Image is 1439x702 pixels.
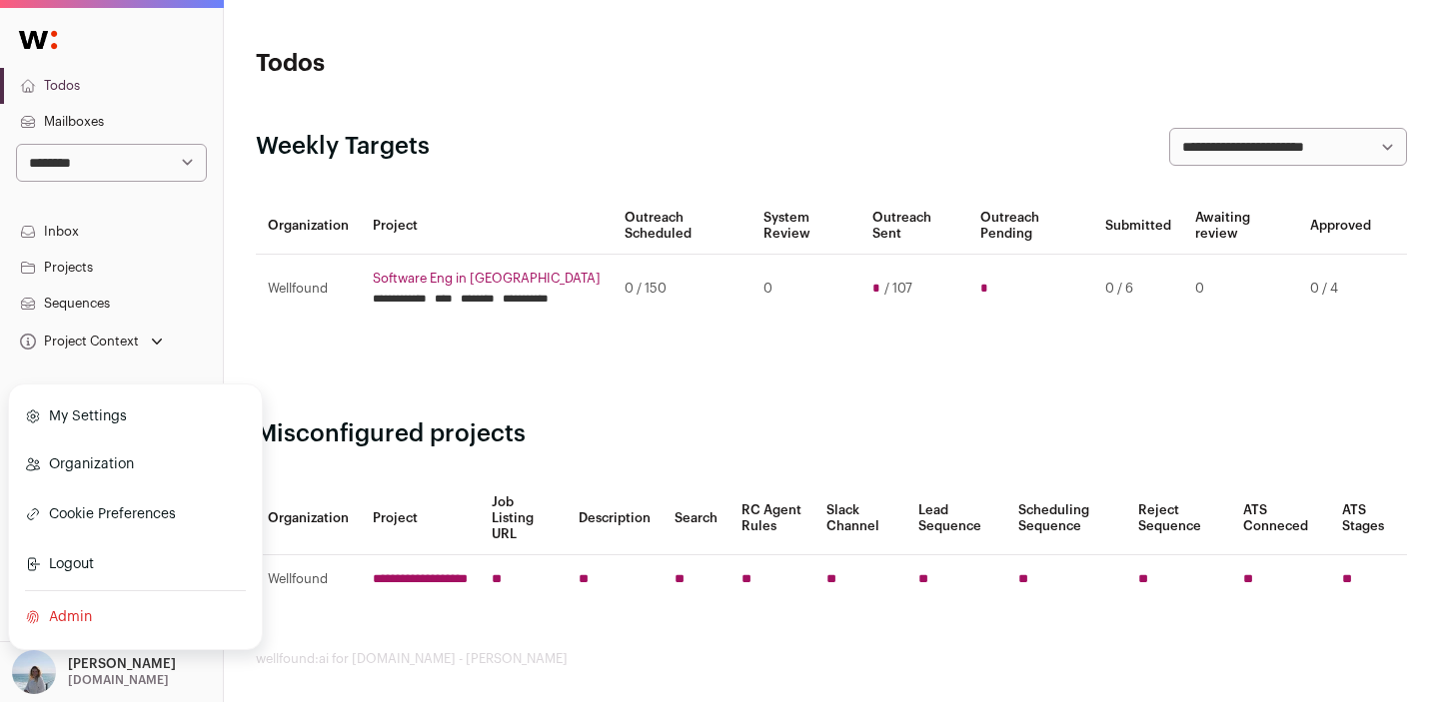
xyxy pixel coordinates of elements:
th: RC Agent Rules [729,482,815,555]
th: Slack Channel [814,482,905,555]
th: Search [663,482,729,555]
a: Cookie Preferences [25,490,246,538]
a: Admin [25,595,246,639]
footer: wellfound:ai for [DOMAIN_NAME] - [PERSON_NAME] [256,651,1407,667]
th: Project [361,198,613,255]
button: Open dropdown [16,328,167,355]
th: ATS Stages [1330,482,1407,555]
h1: Todos [256,48,640,80]
p: [PERSON_NAME] [68,656,176,672]
td: Wellfound [256,255,361,324]
th: Reject Sequence [1126,482,1230,555]
th: Scheduling Sequence [1006,482,1127,555]
td: 0 [1183,255,1298,324]
img: Wellfound [8,20,68,60]
div: Project Context [16,334,139,350]
th: Awaiting review [1183,198,1298,255]
th: ATS Conneced [1231,482,1331,555]
th: System Review [751,198,860,255]
th: Lead Sequence [906,482,1006,555]
td: 0 / 4 [1298,255,1383,324]
th: Approved [1298,198,1383,255]
a: My Settings [25,394,246,438]
td: 0 / 150 [613,255,751,324]
button: Open dropdown [8,650,180,694]
span: / 107 [884,281,912,297]
a: Organization [25,442,246,486]
th: Outreach Sent [860,198,968,255]
th: Project [361,482,480,555]
th: Outreach Scheduled [613,198,751,255]
h2: Misconfigured projects [256,418,1407,450]
h2: Weekly Targets [256,131,430,163]
th: Job Listing URL [480,482,567,555]
th: Description [567,482,663,555]
p: [DOMAIN_NAME] [68,672,169,688]
img: 11561648-medium_jpg [12,650,56,694]
th: Outreach Pending [968,198,1094,255]
a: Software Eng in [GEOGRAPHIC_DATA] [373,271,601,287]
td: 0 / 6 [1093,255,1183,324]
th: Submitted [1093,198,1183,255]
th: Organization [256,198,361,255]
td: Wellfound [256,555,361,604]
button: Logout [25,542,246,586]
th: Organization [256,482,361,555]
td: 0 [751,255,860,324]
